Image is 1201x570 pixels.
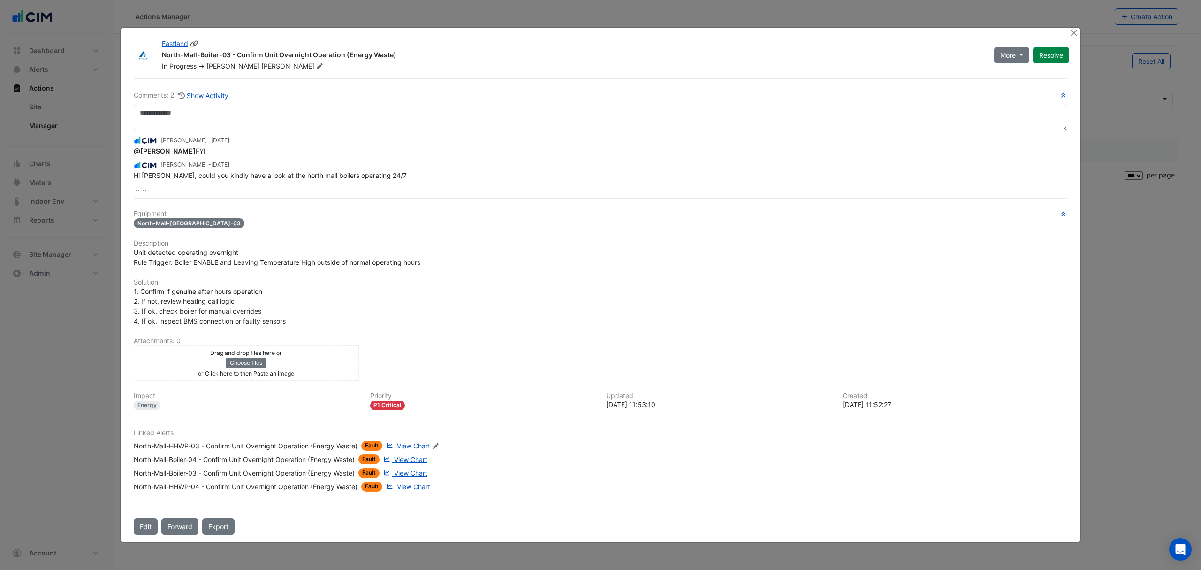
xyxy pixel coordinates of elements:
[361,482,382,492] span: Fault
[397,442,430,450] span: View Chart
[381,454,427,464] a: View Chart
[134,248,420,266] span: Unit detected operating overnight Rule Trigger: Boiler ENABLE and Leaving Temperature High outsid...
[211,137,229,144] span: 2025-08-06 11:53:10
[261,62,325,71] span: [PERSON_NAME]
[162,62,197,70] span: In Progress
[134,468,355,478] div: North-Mall-Boiler-03 - Confirm Unit Overnight Operation (Energy Waste)
[134,147,205,155] span: FYI
[162,39,188,47] a: Eastland
[210,349,282,356] small: Drag and drop files here or
[381,468,427,478] a: View Chart
[1169,538,1192,561] div: Open Intercom Messenger
[134,287,286,325] span: 1. Confirm if genuine after hours operation 2. If not, review heating call logic 3. If ok, check ...
[134,135,157,146] img: CIM
[134,160,157,170] img: CIM
[134,392,359,400] h6: Impact
[358,468,380,478] span: Fault
[370,392,595,400] h6: Priority
[134,454,355,464] div: North-Mall-Boiler-04 - Confirm Unit Overnight Operation (Energy Waste)
[606,392,831,400] h6: Updated
[161,161,229,169] small: [PERSON_NAME] -
[432,443,439,450] fa-icon: Edit Linked Alerts
[1033,47,1069,63] button: Resolve
[370,401,405,410] div: P1 Critical
[134,337,1067,345] h6: Attachments: 0
[198,62,205,70] span: ->
[843,392,1068,400] h6: Created
[134,218,244,228] span: North-Mall-[GEOGRAPHIC_DATA]-03
[132,51,154,60] img: Airmaster Australia
[394,469,427,477] span: View Chart
[206,62,259,70] span: [PERSON_NAME]
[161,136,229,145] small: [PERSON_NAME] -
[394,455,427,463] span: View Chart
[134,90,229,101] div: Comments: 2
[134,171,407,179] span: Hi [PERSON_NAME], could you kindly have a look at the north mall boilers operating 24/7
[178,90,229,101] button: Show Activity
[358,454,380,464] span: Fault
[134,482,357,492] div: North-Mall-HHWP-04 - Confirm Unit Overnight Operation (Energy Waste)
[361,441,382,451] span: Fault
[1000,50,1016,60] span: More
[161,518,198,535] button: Forward
[134,147,196,155] span: ajackman@airmaster.com.au [Airmaster Australia]
[202,518,235,535] a: Export
[134,401,160,410] div: Energy
[994,47,1029,63] button: More
[134,210,1067,218] h6: Equipment
[1069,28,1079,38] button: Close
[606,400,831,409] div: [DATE] 11:53:10
[843,400,1068,409] div: [DATE] 11:52:27
[162,50,983,62] div: North-Mall-Boiler-03 - Confirm Unit Overnight Operation (Energy Waste)
[134,441,357,451] div: North-Mall-HHWP-03 - Confirm Unit Overnight Operation (Energy Waste)
[134,429,1067,437] h6: Linked Alerts
[198,370,294,377] small: or Click here to then Paste an image
[190,39,198,47] span: Copy link to clipboard
[384,441,430,451] a: View Chart
[226,358,266,368] button: Choose files
[384,482,430,492] a: View Chart
[134,239,1067,247] h6: Description
[134,518,158,535] button: Edit
[134,278,1067,286] h6: Solution
[397,483,430,491] span: View Chart
[211,161,229,168] span: 2025-08-06 11:52:27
